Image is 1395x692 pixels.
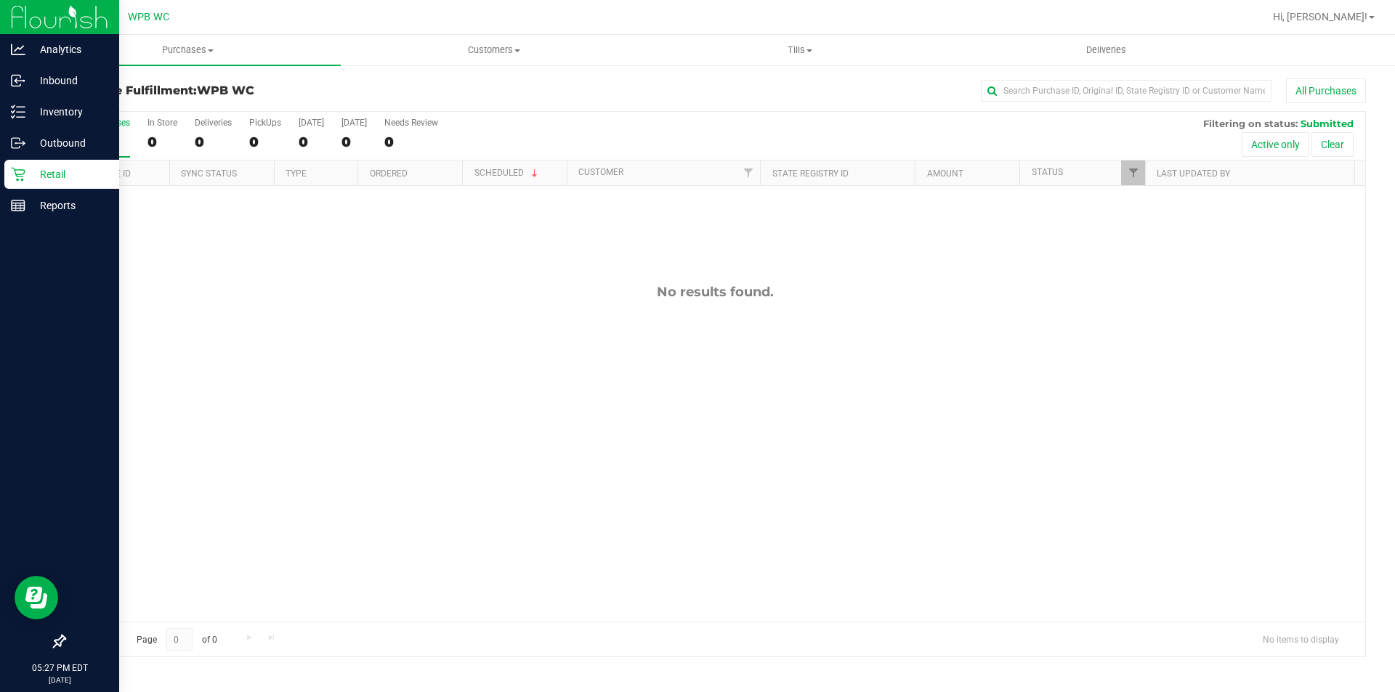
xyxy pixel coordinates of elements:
[25,72,113,89] p: Inbound
[1242,132,1309,157] button: Active only
[1311,132,1354,157] button: Clear
[25,103,113,121] p: Inventory
[195,118,232,128] div: Deliveries
[1273,11,1367,23] span: Hi, [PERSON_NAME]!
[927,168,963,179] a: Amount
[128,11,169,23] span: WPB WC
[147,118,177,128] div: In Store
[7,662,113,675] p: 05:27 PM EDT
[736,160,760,185] a: Filter
[341,118,367,128] div: [DATE]
[25,41,113,58] p: Analytics
[647,44,952,57] span: Tills
[11,198,25,213] inline-svg: Reports
[11,42,25,57] inline-svg: Analytics
[341,35,647,65] a: Customers
[7,675,113,685] p: [DATE]
[11,167,25,182] inline-svg: Retail
[25,166,113,183] p: Retail
[65,284,1365,300] div: No results found.
[1157,168,1230,179] a: Last Updated By
[35,35,341,65] a: Purchases
[25,197,113,214] p: Reports
[1301,118,1354,129] span: Submitted
[981,80,1271,102] input: Search Purchase ID, Original ID, State Registry ID or Customer Name...
[197,84,254,97] span: WPB WC
[341,134,367,150] div: 0
[341,44,646,57] span: Customers
[299,134,324,150] div: 0
[772,168,849,179] a: State Registry ID
[147,134,177,150] div: 0
[64,84,498,97] h3: Purchase Fulfillment:
[384,118,438,128] div: Needs Review
[11,105,25,119] inline-svg: Inventory
[1251,628,1351,650] span: No items to display
[25,134,113,152] p: Outbound
[15,576,58,619] iframe: Resource center
[11,73,25,88] inline-svg: Inbound
[181,168,237,179] a: Sync Status
[1203,118,1298,129] span: Filtering on status:
[953,35,1259,65] a: Deliveries
[299,118,324,128] div: [DATE]
[249,134,281,150] div: 0
[1286,78,1366,103] button: All Purchases
[1067,44,1146,57] span: Deliveries
[384,134,438,150] div: 0
[124,628,229,651] span: Page of 0
[35,44,341,57] span: Purchases
[195,134,232,150] div: 0
[1121,160,1145,185] a: Filter
[647,35,953,65] a: Tills
[249,118,281,128] div: PickUps
[370,168,408,179] a: Ordered
[286,168,307,179] a: Type
[578,167,623,177] a: Customer
[11,136,25,150] inline-svg: Outbound
[474,168,541,178] a: Scheduled
[1032,167,1063,177] a: Status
